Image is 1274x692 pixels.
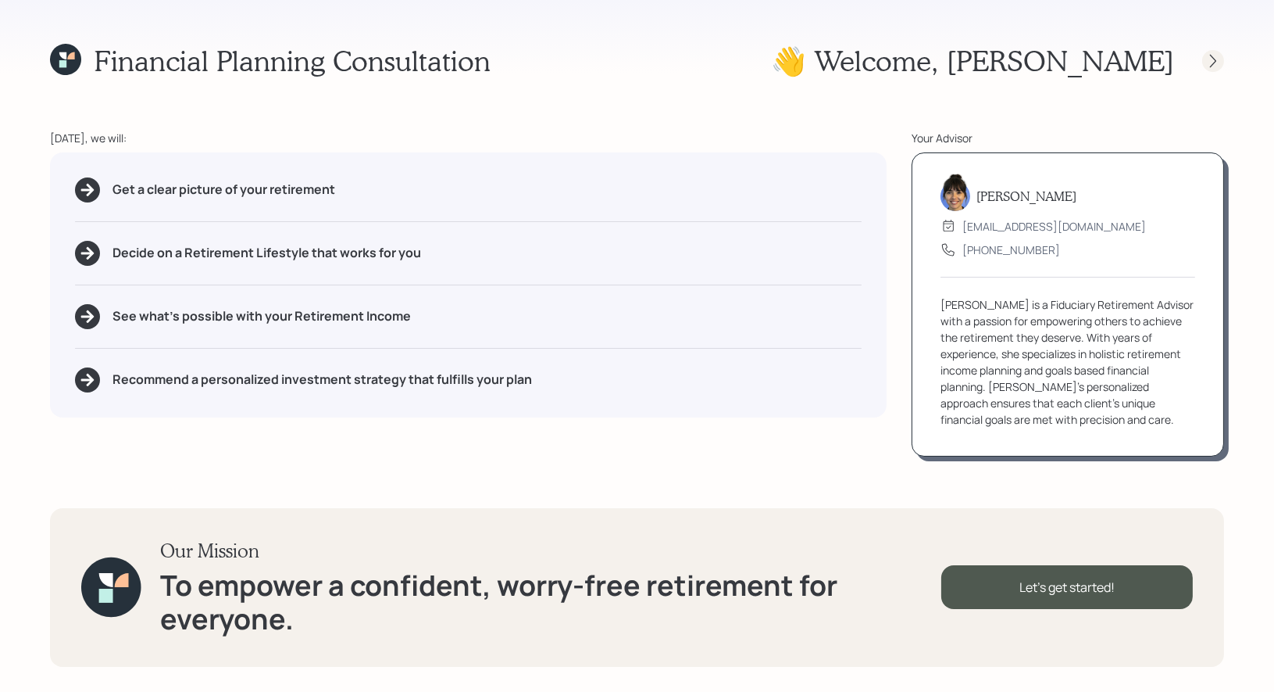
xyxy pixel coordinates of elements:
[94,44,491,77] h1: Financial Planning Consultation
[112,309,411,324] h5: See what's possible with your Retirement Income
[940,174,970,211] img: treva-nostdahl-headshot.png
[771,44,1174,77] h1: 👋 Welcome , [PERSON_NAME]
[912,130,1224,146] div: Your Advisor
[112,246,421,260] h5: Decide on a Retirement Lifestyle that works for you
[160,540,942,562] h3: Our Mission
[976,188,1076,203] h5: [PERSON_NAME]
[50,130,887,146] div: [DATE], we will:
[112,372,532,387] h5: Recommend a personalized investment strategy that fulfills your plan
[941,565,1193,609] div: Let's get started!
[940,296,1195,428] div: [PERSON_NAME] is a Fiduciary Retirement Advisor with a passion for empowering others to achieve t...
[962,218,1146,235] div: [EMAIL_ADDRESS][DOMAIN_NAME]
[160,568,942,636] h1: To empower a confident, worry-free retirement for everyone.
[112,182,335,197] h5: Get a clear picture of your retirement
[962,242,1060,258] div: [PHONE_NUMBER]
